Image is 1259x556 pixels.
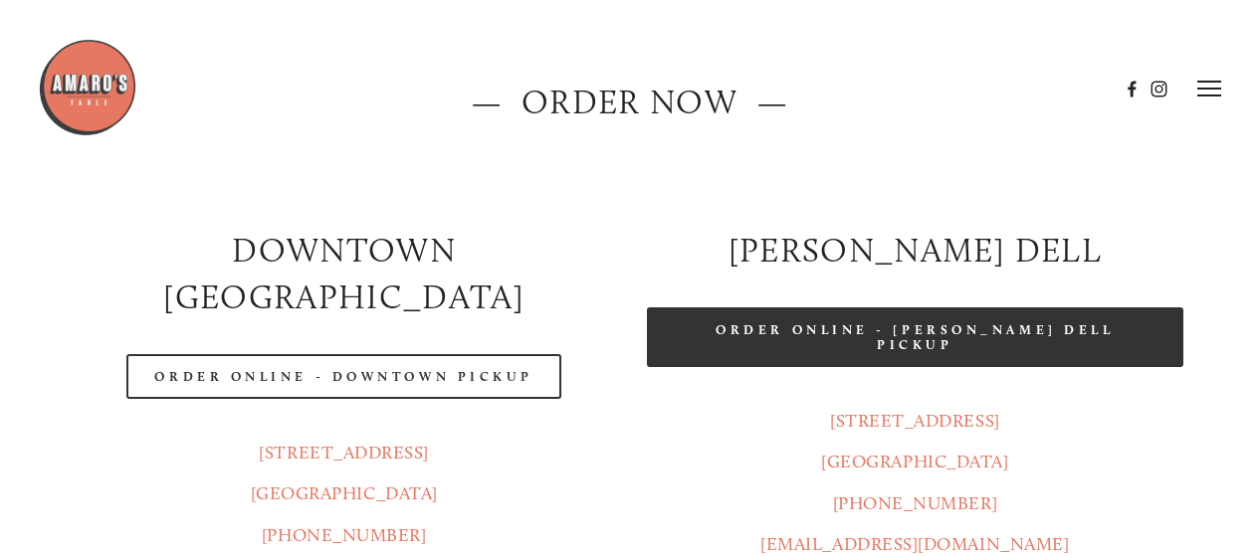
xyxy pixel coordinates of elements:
h2: Downtown [GEOGRAPHIC_DATA] [76,227,613,320]
a: [GEOGRAPHIC_DATA] [821,451,1008,472]
a: Order Online - Downtown pickup [126,354,561,399]
a: [PHONE_NUMBER] [833,492,998,514]
a: Order Online - [PERSON_NAME] Dell Pickup [647,307,1184,367]
a: [PHONE_NUMBER] [262,524,427,546]
a: [EMAIL_ADDRESS][DOMAIN_NAME] [760,533,1069,555]
a: [STREET_ADDRESS] [830,410,1000,432]
a: [STREET_ADDRESS] [259,442,429,463]
img: Amaro's Table [38,38,137,137]
h2: [PERSON_NAME] DELL [647,227,1184,274]
a: [GEOGRAPHIC_DATA] [251,482,438,504]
